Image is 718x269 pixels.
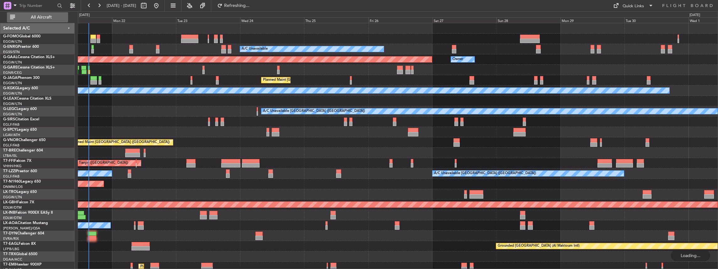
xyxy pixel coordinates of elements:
[304,17,368,23] div: Thu 25
[432,17,496,23] div: Sat 27
[3,153,17,158] a: LTBA/ISL
[3,149,16,152] span: T7-BRE
[7,12,68,22] button: All Aircraft
[3,200,34,204] a: LX-GBHFalcon 7X
[3,216,22,220] a: EDLW/DTM
[214,1,252,11] button: Refreshing...
[689,13,700,18] div: [DATE]
[3,180,41,184] a: T7-N1960Legacy 650
[3,70,22,75] a: EGNR/CEG
[496,17,560,23] div: Sun 28
[3,190,37,194] a: LX-TROLegacy 650
[3,91,22,96] a: EGGW/LTN
[3,86,38,90] a: G-KGKGLegacy 600
[368,17,432,23] div: Fri 26
[3,122,19,127] a: EGLF/FAB
[624,17,689,23] div: Tue 30
[19,1,55,10] input: Trip Number
[3,35,19,38] span: G-FOMO
[48,17,112,23] div: Sun 21
[3,81,22,85] a: EGGW/LTN
[107,3,136,8] span: [DATE] - [DATE]
[3,112,22,117] a: EGGW/LTN
[224,3,250,8] span: Refreshing...
[3,149,43,152] a: T7-BREChallenger 604
[3,66,55,69] a: G-GARECessna Citation XLS+
[3,211,15,215] span: LX-INB
[3,143,19,148] a: EGLF/FAB
[3,86,18,90] span: G-KGKG
[3,169,16,173] span: T7-LZZI
[242,44,268,54] div: A/C Unavailable
[3,138,19,142] span: G-VNOR
[3,242,36,246] a: T7-EAGLFalcon 8X
[263,75,362,85] div: Planned Maint [GEOGRAPHIC_DATA] ([GEOGRAPHIC_DATA])
[3,195,22,200] a: EGGW/LTN
[3,35,40,38] a: G-FOMOGlobal 6000
[3,200,17,204] span: LX-GBH
[3,257,22,262] a: DGAA/ACC
[3,97,51,101] a: G-LEAXCessna Citation XLS
[3,247,19,251] a: LFPB/LBG
[623,3,644,9] div: Quick Links
[3,263,15,266] span: T7-EMI
[3,180,21,184] span: T7-N1960
[3,118,15,121] span: G-SIRS
[3,263,41,266] a: T7-EMIHawker 900XP
[3,164,22,168] a: VHHH/HKG
[3,221,18,225] span: LX-AOA
[3,128,17,132] span: G-SPCY
[263,107,365,116] div: A/C Unavailable [GEOGRAPHIC_DATA] ([GEOGRAPHIC_DATA])
[3,128,37,132] a: G-SPCYLegacy 650
[3,107,37,111] a: G-LEGCLegacy 600
[3,190,17,194] span: LX-TRO
[3,118,39,121] a: G-SIRSCitation Excel
[453,55,463,64] div: Owner
[3,159,14,163] span: T7-FFI
[3,45,18,49] span: G-ENRG
[3,232,44,235] a: T7-DYNChallenger 604
[3,66,18,69] span: G-GARE
[3,211,53,215] a: LX-INBFalcon 900EX EASy II
[3,184,23,189] a: DNMM/LOS
[3,242,19,246] span: T7-EAGL
[3,107,17,111] span: G-LEGC
[498,241,580,251] div: Grounded [GEOGRAPHIC_DATA] (Al Maktoum Intl)
[3,45,39,49] a: G-ENRGPraetor 600
[3,97,17,101] span: G-LEAX
[16,15,66,19] span: All Aircraft
[3,159,31,163] a: T7-FFIFalcon 7X
[55,158,128,168] div: Planned Maint Tianjin ([GEOGRAPHIC_DATA])
[560,17,624,23] div: Mon 29
[3,76,40,80] a: G-JAGAPhenom 300
[3,226,40,231] a: [PERSON_NAME]/QSA
[3,169,37,173] a: T7-LZZIPraetor 600
[3,55,55,59] a: G-GAALCessna Citation XLS+
[3,252,16,256] span: T7-TRX
[79,13,90,18] div: [DATE]
[112,17,176,23] div: Mon 22
[3,55,18,59] span: G-GAAL
[3,133,20,137] a: LGAV/ATH
[3,252,37,256] a: T7-TRXGlobal 6500
[434,169,536,178] div: A/C Unavailable [GEOGRAPHIC_DATA] ([GEOGRAPHIC_DATA])
[3,138,46,142] a: G-VNORChallenger 650
[3,174,19,179] a: EGLF/FAB
[610,1,656,11] button: Quick Links
[71,138,170,147] div: Planned Maint [GEOGRAPHIC_DATA] ([GEOGRAPHIC_DATA])
[3,60,22,65] a: EGGW/LTN
[671,250,710,261] div: Loading...
[240,17,304,23] div: Wed 24
[3,221,48,225] a: LX-AOACitation Mustang
[3,50,20,54] a: EGSS/STN
[176,17,240,23] div: Tue 23
[3,76,18,80] span: G-JAGA
[3,236,19,241] a: EVRA/RIX
[3,39,22,44] a: EGGW/LTN
[3,102,22,106] a: EGGW/LTN
[3,205,22,210] a: EDLW/DTM
[3,232,17,235] span: T7-DYN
